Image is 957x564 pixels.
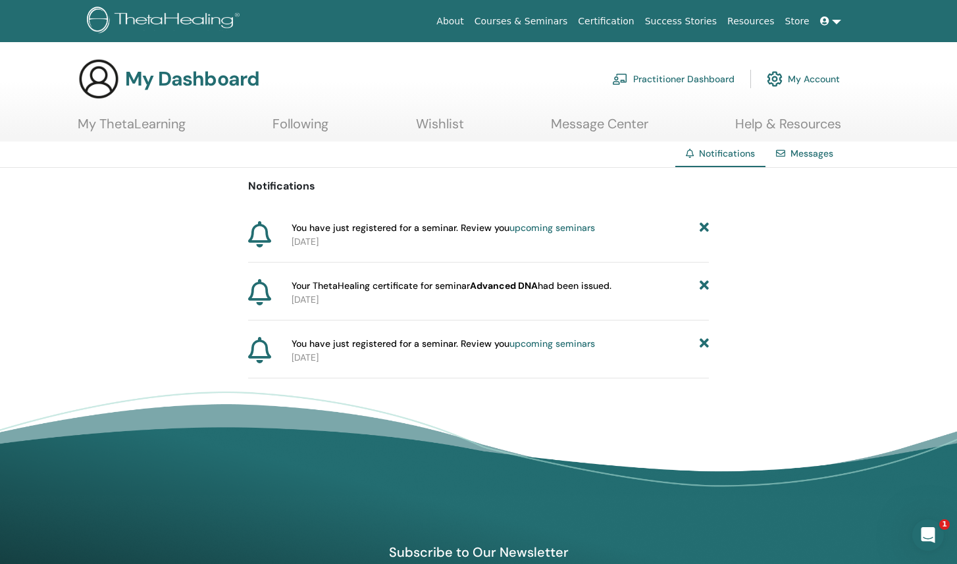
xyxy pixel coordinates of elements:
[292,235,709,249] p: [DATE]
[612,73,628,85] img: chalkboard-teacher.svg
[125,67,259,91] h3: My Dashboard
[326,544,631,561] h4: Subscribe to Our Newsletter
[612,64,735,93] a: Practitioner Dashboard
[416,116,464,141] a: Wishlist
[767,64,840,93] a: My Account
[735,116,841,141] a: Help & Resources
[573,9,639,34] a: Certification
[87,7,244,36] img: logo.png
[780,9,815,34] a: Store
[292,279,611,293] span: Your ThetaHealing certificate for seminar had been issued.
[912,519,944,551] iframe: Intercom live chat
[292,293,709,307] p: [DATE]
[431,9,469,34] a: About
[78,58,120,100] img: generic-user-icon.jpg
[640,9,722,34] a: Success Stories
[551,116,648,141] a: Message Center
[939,519,950,530] span: 1
[272,116,328,141] a: Following
[699,147,755,159] span: Notifications
[790,147,833,159] a: Messages
[292,351,709,365] p: [DATE]
[767,68,783,90] img: cog.svg
[509,338,595,349] a: upcoming seminars
[78,116,186,141] a: My ThetaLearning
[292,337,595,351] span: You have just registered for a seminar. Review you
[470,280,538,292] b: Advanced DNA
[722,9,780,34] a: Resources
[292,221,595,235] span: You have just registered for a seminar. Review you
[509,222,595,234] a: upcoming seminars
[248,178,709,194] p: Notifications
[469,9,573,34] a: Courses & Seminars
